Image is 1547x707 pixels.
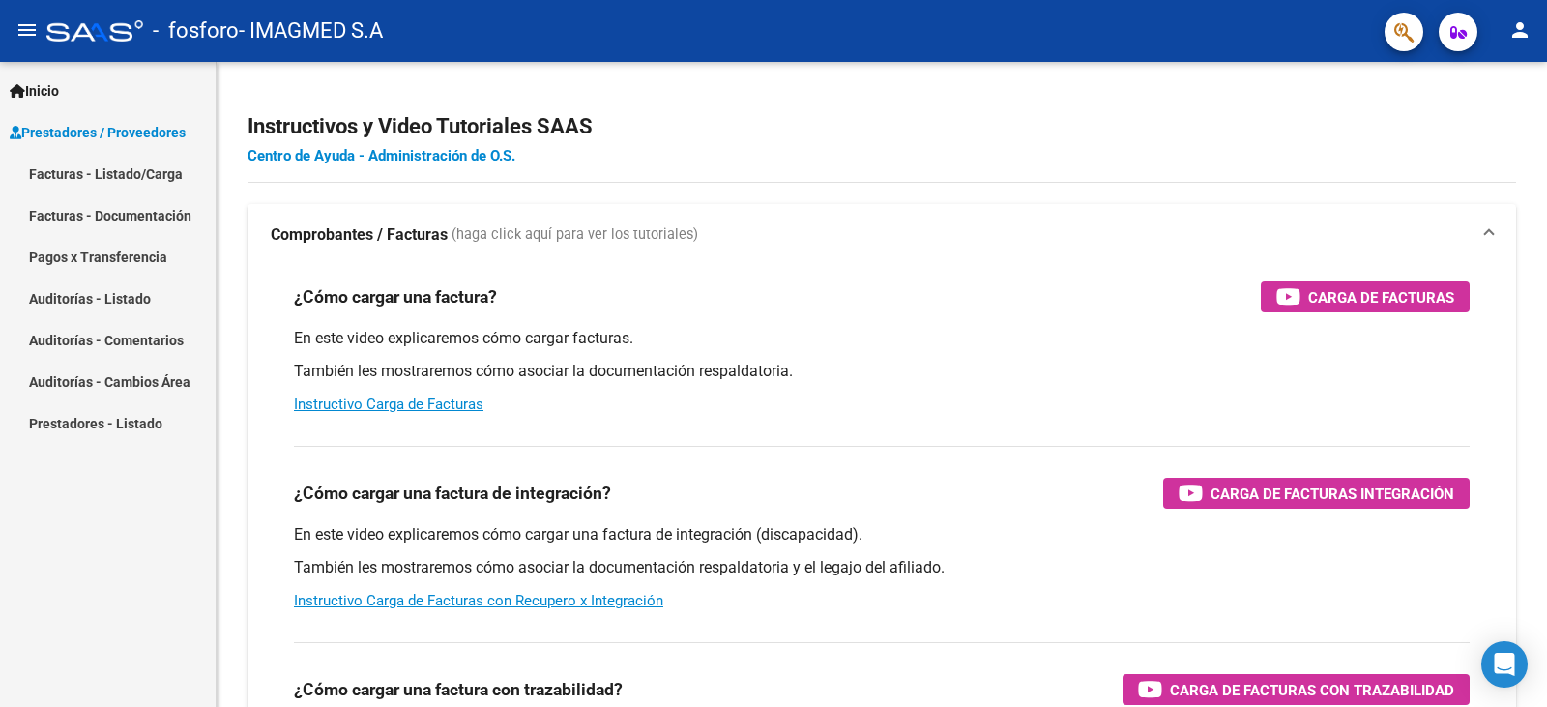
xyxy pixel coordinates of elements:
[294,396,483,413] a: Instructivo Carga de Facturas
[294,557,1470,578] p: También les mostraremos cómo asociar la documentación respaldatoria y el legajo del afiliado.
[294,524,1470,545] p: En este video explicaremos cómo cargar una factura de integración (discapacidad).
[1170,678,1454,702] span: Carga de Facturas con Trazabilidad
[1481,641,1528,688] div: Open Intercom Messenger
[248,147,515,164] a: Centro de Ayuda - Administración de O.S.
[271,224,448,246] strong: Comprobantes / Facturas
[10,122,186,143] span: Prestadores / Proveedores
[1163,478,1470,509] button: Carga de Facturas Integración
[294,283,497,310] h3: ¿Cómo cargar una factura?
[248,204,1516,266] mat-expansion-panel-header: Comprobantes / Facturas (haga click aquí para ver los tutoriales)
[1261,281,1470,312] button: Carga de Facturas
[294,328,1470,349] p: En este video explicaremos cómo cargar facturas.
[1211,482,1454,506] span: Carga de Facturas Integración
[153,10,239,52] span: - fosforo
[15,18,39,42] mat-icon: menu
[452,224,698,246] span: (haga click aquí para ver los tutoriales)
[10,80,59,102] span: Inicio
[294,361,1470,382] p: También les mostraremos cómo asociar la documentación respaldatoria.
[248,108,1516,145] h2: Instructivos y Video Tutoriales SAAS
[1123,674,1470,705] button: Carga de Facturas con Trazabilidad
[294,676,623,703] h3: ¿Cómo cargar una factura con trazabilidad?
[294,480,611,507] h3: ¿Cómo cargar una factura de integración?
[1508,18,1532,42] mat-icon: person
[1308,285,1454,309] span: Carga de Facturas
[294,592,663,609] a: Instructivo Carga de Facturas con Recupero x Integración
[239,10,383,52] span: - IMAGMED S.A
